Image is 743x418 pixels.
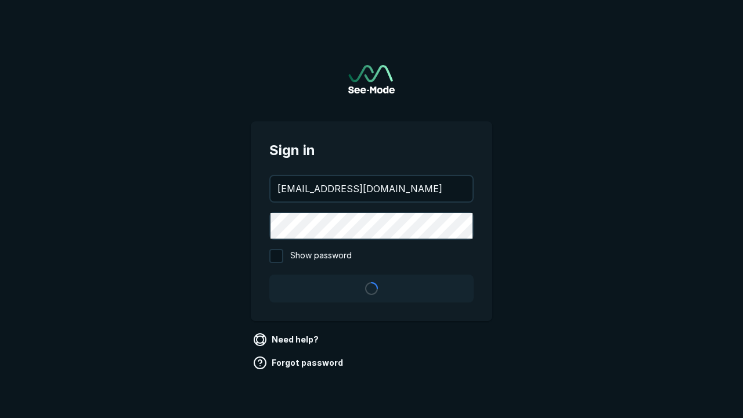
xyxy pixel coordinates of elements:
a: Need help? [251,330,323,349]
span: Show password [290,249,352,263]
a: Forgot password [251,354,348,372]
img: See-Mode Logo [348,65,395,93]
a: Go to sign in [348,65,395,93]
input: your@email.com [270,176,473,201]
span: Sign in [269,140,474,161]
